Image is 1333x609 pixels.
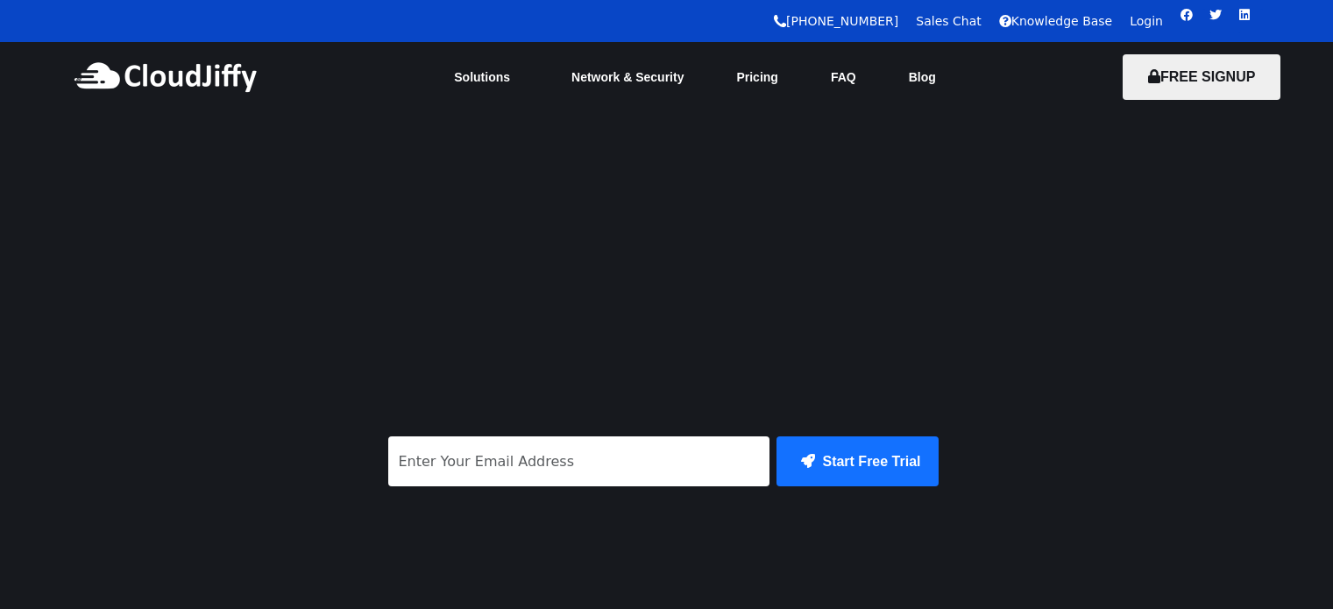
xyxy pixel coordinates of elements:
[916,14,981,28] a: Sales Chat
[999,14,1113,28] a: Knowledge Base
[776,436,938,486] button: Start Free Trial
[710,58,804,96] a: Pricing
[388,436,770,486] input: Enter Your Email Address
[883,58,962,96] a: Blog
[1123,69,1280,84] a: FREE SIGNUP
[545,58,710,96] a: Network & Security
[1123,54,1280,100] button: FREE SIGNUP
[1130,14,1163,28] a: Login
[774,14,898,28] a: [PHONE_NUMBER]
[805,58,883,96] a: FAQ
[428,58,545,96] a: Solutions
